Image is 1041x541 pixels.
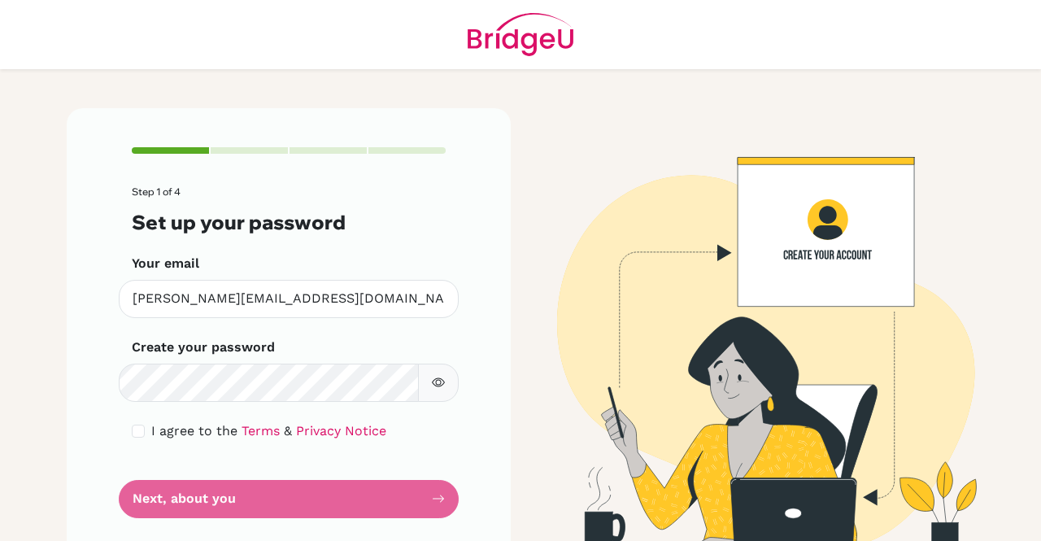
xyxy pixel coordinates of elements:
[151,423,237,438] span: I agree to the
[284,423,292,438] span: &
[937,492,1025,533] iframe: Opens a widget where you can find more information
[119,280,459,318] input: Insert your email*
[296,423,386,438] a: Privacy Notice
[132,211,446,234] h3: Set up your password
[132,338,275,357] label: Create your password
[242,423,280,438] a: Terms
[132,185,181,198] span: Step 1 of 4
[132,254,199,273] label: Your email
